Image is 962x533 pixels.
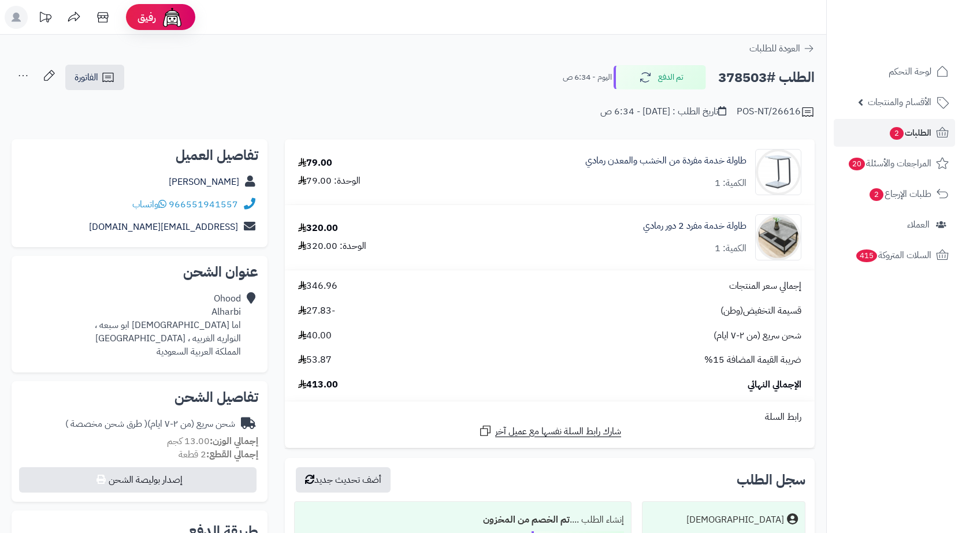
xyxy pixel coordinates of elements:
[756,214,801,260] img: 1751724828-1-90x90.jpg
[715,177,746,190] div: الكمية: 1
[686,513,784,527] div: [DEMOGRAPHIC_DATA]
[298,222,338,235] div: 320.00
[834,119,955,147] a: الطلبات2
[704,353,801,367] span: ضريبة القيمة المضافة 15%
[75,70,98,84] span: الفاتورة
[298,304,335,318] span: -27.83
[65,65,124,90] a: الفاتورة
[614,65,706,90] button: تم الدفع
[889,125,931,141] span: الطلبات
[748,378,801,392] span: الإجمالي النهائي
[19,467,257,493] button: إصدار بوليصة الشحن
[298,174,361,188] div: الوحدة: 79.00
[169,197,238,211] a: 966551941557
[868,186,931,202] span: طلبات الإرجاع
[65,418,235,431] div: شحن سريع (من ٢-٧ ايام)
[848,155,931,172] span: المراجعات والأسئلة
[210,434,258,448] strong: إجمالي الوزن:
[206,448,258,461] strong: إجمالي القطع:
[95,292,241,358] div: Ohood Alharbi اما [DEMOGRAPHIC_DATA] ابو سبعه ، النواريه الغربيه ، [GEOGRAPHIC_DATA] المملكة العر...
[737,105,815,119] div: POS-NT/26616
[720,304,801,318] span: قسيمة التخفيض(وطن)
[296,467,391,493] button: أضف تحديث جديد
[21,265,258,279] h2: عنوان الشحن
[715,242,746,255] div: الكمية: 1
[883,32,951,57] img: logo-2.png
[714,329,801,342] span: شحن سريع (من ٢-٧ ايام)
[856,249,877,262] span: 415
[298,353,332,367] span: 53.87
[834,150,955,177] a: المراجعات والأسئلة20
[718,66,815,90] h2: الطلب #378503
[167,434,258,448] small: 13.00 كجم
[478,424,621,438] a: شارك رابط السلة نفسها مع عميل آخر
[298,329,332,342] span: 40.00
[870,188,883,201] span: 2
[65,417,147,431] span: ( طرق شحن مخصصة )
[737,473,805,487] h3: سجل الطلب
[132,197,166,211] a: واتساب
[834,58,955,85] a: لوحة التحكم
[834,241,955,269] a: السلات المتروكة415
[834,211,955,238] a: العملاء
[563,72,612,83] small: اليوم - 6:34 ص
[21,148,258,162] h2: تفاصيل العميل
[890,127,904,140] span: 2
[302,509,624,531] div: إنشاء الطلب ....
[298,279,337,293] span: 346.96
[600,105,726,118] div: تاريخ الطلب : [DATE] - 6:34 ص
[169,175,239,189] a: [PERSON_NAME]
[889,64,931,80] span: لوحة التحكم
[643,219,746,233] a: طاولة خدمة مفرد 2 دور رمادي
[868,94,931,110] span: الأقسام والمنتجات
[179,448,258,461] small: 2 قطعة
[855,247,931,263] span: السلات المتروكة
[749,42,815,55] a: العودة للطلبات
[495,425,621,438] span: شارك رابط السلة نفسها مع عميل آخر
[31,6,60,32] a: تحديثات المنصة
[849,158,865,170] span: 20
[89,220,238,234] a: [EMAIL_ADDRESS][DOMAIN_NAME]
[483,513,570,527] b: تم الخصم من المخزون
[907,217,930,233] span: العملاء
[585,154,746,167] a: طاولة خدمة مفردة من الخشب والمعدن رمادي
[298,156,332,170] div: 79.00
[298,240,366,253] div: الوحدة: 320.00
[729,279,801,293] span: إجمالي سعر المنتجات
[161,6,184,29] img: ai-face.png
[749,42,800,55] span: العودة للطلبات
[21,390,258,404] h2: تفاصيل الشحن
[298,378,338,392] span: 413.00
[138,10,156,24] span: رفيق
[756,149,801,195] img: 1738071192-110108010232-90x90.jpg
[289,411,810,424] div: رابط السلة
[834,180,955,208] a: طلبات الإرجاع2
